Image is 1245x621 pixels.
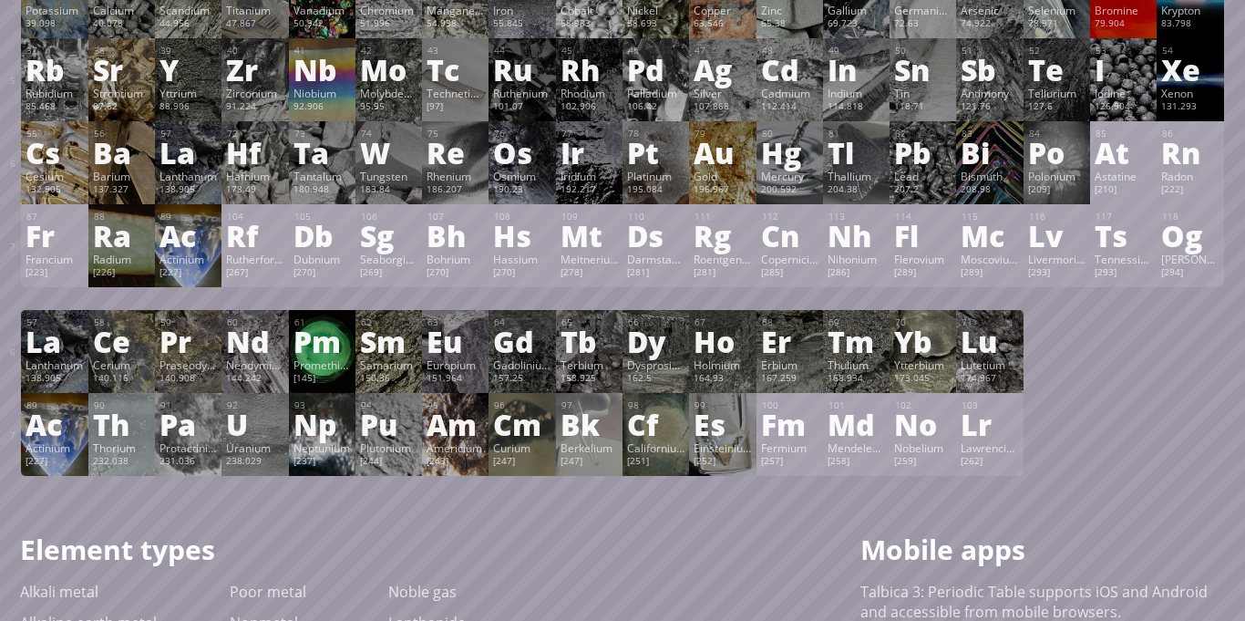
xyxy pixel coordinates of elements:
[361,316,417,328] div: 62
[93,17,150,32] div: 40.078
[26,100,83,115] div: 85.468
[293,252,351,266] div: Dubnium
[761,357,818,372] div: Erbium
[427,183,484,198] div: 186.207
[493,17,550,32] div: 55.845
[695,45,751,57] div: 47
[1028,17,1086,32] div: 78.971
[761,266,818,281] div: [285]
[293,138,351,167] div: Ta
[961,55,1018,84] div: Sb
[561,128,618,140] div: 77
[427,45,484,57] div: 43
[828,128,885,140] div: 81
[159,86,217,100] div: Yttrium
[493,100,550,115] div: 101.07
[26,3,83,17] div: Potassium
[360,221,417,250] div: Sg
[159,3,217,17] div: Scandium
[160,45,217,57] div: 39
[627,169,684,183] div: Platinum
[828,266,885,281] div: [286]
[761,86,818,100] div: Cadmium
[894,86,952,100] div: Tin
[694,252,751,266] div: Roentgenium
[561,86,618,100] div: Rhodium
[828,55,885,84] div: In
[828,183,885,198] div: 204.38
[895,45,952,57] div: 50
[1095,252,1152,266] div: Tennessine
[360,3,417,17] div: Chromium
[94,316,150,328] div: 58
[694,138,751,167] div: Au
[761,3,818,17] div: Zinc
[226,100,283,115] div: 91.224
[360,55,417,84] div: Mo
[962,211,1018,223] div: 115
[293,169,351,183] div: Tantalum
[493,169,550,183] div: Osmium
[227,211,283,223] div: 104
[493,326,550,356] div: Gd
[26,252,83,266] div: Francium
[1162,128,1219,140] div: 86
[226,55,283,84] div: Zr
[1095,169,1152,183] div: Astatine
[293,17,351,32] div: 50.942
[494,211,550,223] div: 108
[360,326,417,356] div: Sm
[694,326,751,356] div: Ho
[894,138,952,167] div: Pb
[493,252,550,266] div: Hassium
[627,221,684,250] div: Ds
[227,45,283,57] div: 40
[828,169,885,183] div: Thallium
[1028,55,1086,84] div: Te
[828,316,885,328] div: 69
[762,128,818,140] div: 80
[894,55,952,84] div: Sn
[1096,45,1152,57] div: 53
[761,169,818,183] div: Mercury
[294,45,351,57] div: 41
[694,17,751,32] div: 63.546
[427,55,484,84] div: Tc
[427,316,484,328] div: 63
[561,183,618,198] div: 192.217
[493,55,550,84] div: Ru
[293,55,351,84] div: Nb
[962,128,1018,140] div: 83
[26,138,83,167] div: Cs
[160,211,217,223] div: 89
[93,55,150,84] div: Sr
[627,266,684,281] div: [281]
[561,138,618,167] div: Ir
[159,169,217,183] div: Lanthanum
[1028,183,1086,198] div: [209]
[427,86,484,100] div: Technetium
[1028,100,1086,115] div: 127.6
[961,252,1018,266] div: Moscovium
[762,211,818,223] div: 112
[961,266,1018,281] div: [289]
[427,17,484,32] div: 54.938
[1095,17,1152,32] div: 79.904
[1161,17,1219,32] div: 83.798
[93,169,150,183] div: Barium
[1096,128,1152,140] div: 85
[360,357,417,372] div: Samarium
[159,357,217,372] div: Praseodymium
[360,266,417,281] div: [269]
[1161,266,1219,281] div: [294]
[694,169,751,183] div: Gold
[94,128,150,140] div: 56
[159,100,217,115] div: 88.906
[761,252,818,266] div: Copernicium
[627,55,684,84] div: Pd
[894,17,952,32] div: 72.63
[388,582,457,602] a: Noble gas
[1095,221,1152,250] div: Ts
[493,266,550,281] div: [270]
[26,169,83,183] div: Cesium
